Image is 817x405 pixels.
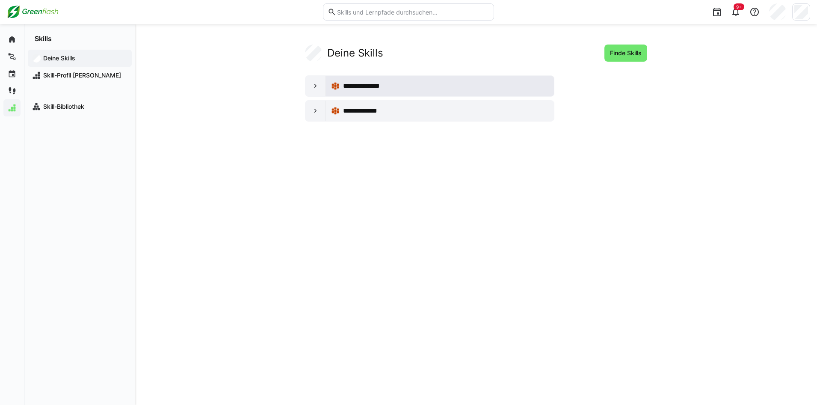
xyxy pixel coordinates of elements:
[736,4,742,9] span: 9+
[604,45,647,62] button: Finde Skills
[42,71,127,80] span: Skill-Profil [PERSON_NAME]
[609,49,643,57] span: Finde Skills
[336,8,489,16] input: Skills und Lernpfade durchsuchen…
[327,47,383,60] h2: Deine Skills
